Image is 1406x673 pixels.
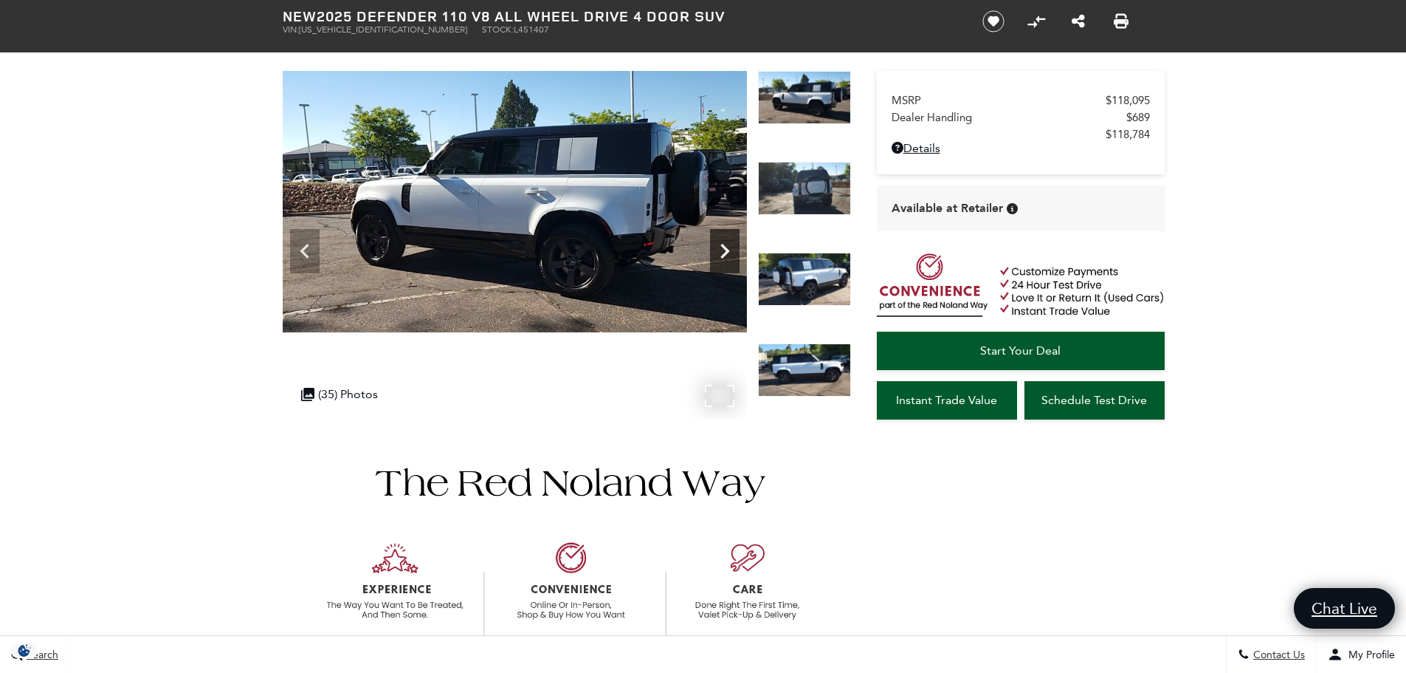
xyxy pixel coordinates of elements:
span: MSRP [892,94,1106,107]
a: Print this New 2025 Defender 110 V8 All Wheel Drive 4 Door SUV [1114,13,1128,30]
img: New 2025 Fuji White LAND ROVER V8 image 6 [283,71,747,332]
a: Schedule Test Drive [1024,381,1165,420]
strong: New [283,6,317,26]
div: Next [710,229,740,273]
span: $689 [1126,111,1150,124]
span: L451407 [514,24,549,35]
img: New 2025 Fuji White LAND ROVER V8 image 9 [758,344,851,397]
iframe: YouTube video player [877,427,1165,660]
a: Instant Trade Value [877,381,1017,420]
span: Stock: [482,24,514,35]
a: MSRP $118,095 [892,94,1150,107]
img: Opt-Out Icon [7,643,41,658]
span: My Profile [1343,649,1395,661]
span: Start Your Deal [980,344,1061,358]
span: VIN: [283,24,299,35]
span: Available at Retailer [892,200,1003,216]
a: Share this New 2025 Defender 110 V8 All Wheel Drive 4 Door SUV [1072,13,1085,30]
div: Previous [290,229,320,273]
button: Open user profile menu [1317,636,1406,673]
img: New 2025 Fuji White LAND ROVER V8 image 8 [758,253,851,306]
button: Compare vehicle [1025,10,1047,33]
a: Chat Live [1294,588,1395,629]
span: Chat Live [1304,598,1385,618]
img: New 2025 Fuji White LAND ROVER V8 image 6 [758,71,851,124]
span: $118,784 [1106,128,1150,141]
a: Details [892,141,1150,155]
button: Save vehicle [977,10,1010,33]
div: (35) Photos [294,380,385,409]
a: Dealer Handling $689 [892,111,1150,124]
div: Vehicle is in stock and ready for immediate delivery. Due to demand, availability is subject to c... [1007,203,1018,214]
span: Dealer Handling [892,111,1126,124]
h1: 2025 Defender 110 V8 All Wheel Drive 4 Door SUV [283,8,958,24]
a: $118,784 [892,128,1150,141]
span: Schedule Test Drive [1041,393,1147,407]
img: New 2025 Fuji White LAND ROVER V8 image 7 [758,162,851,215]
span: Contact Us [1250,649,1305,661]
span: [US_VEHICLE_IDENTIFICATION_NUMBER] [299,24,467,35]
span: $118,095 [1106,94,1150,107]
span: Instant Trade Value [896,393,997,407]
a: Start Your Deal [877,332,1165,370]
section: Click to Open Cookie Consent Modal [7,643,41,658]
